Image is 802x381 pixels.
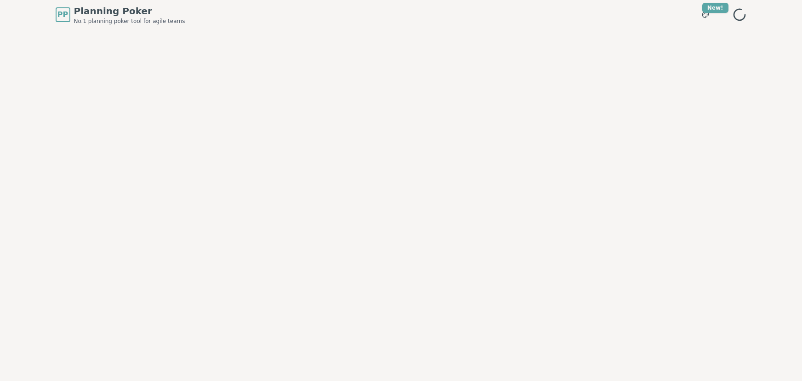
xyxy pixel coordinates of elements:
[697,6,714,23] button: New!
[702,3,728,13] div: New!
[56,5,185,25] a: PPPlanning PokerNo.1 planning poker tool for agile teams
[74,5,185,17] span: Planning Poker
[57,9,68,20] span: PP
[74,17,185,25] span: No.1 planning poker tool for agile teams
